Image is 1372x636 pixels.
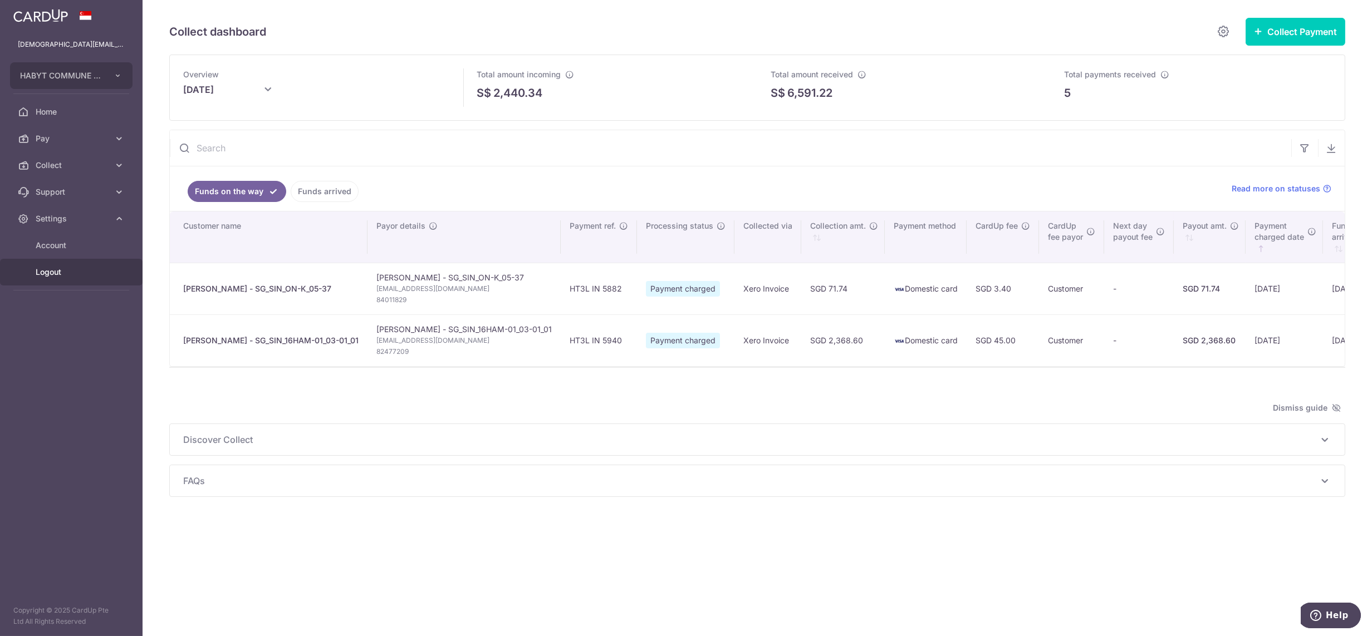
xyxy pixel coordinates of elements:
th: Processing status [637,211,734,263]
p: 5 [1065,85,1071,101]
div: SGD 71.74 [1183,283,1237,294]
span: Collection amt. [810,220,866,231]
span: Account [36,240,109,251]
a: Funds arrived [291,181,359,202]
td: SGD 45.00 [967,314,1039,366]
span: [EMAIL_ADDRESS][DOMAIN_NAME] [376,335,552,346]
th: Collected via [734,211,801,263]
div: [PERSON_NAME] - SG_SIN_16HAM-01_03-01_01 [183,335,359,346]
span: Dismiss guide [1273,401,1341,415]
span: HABYT COMMUNE SINGAPORE 1 PTE LTD [20,70,102,81]
span: Read more on statuses [1232,183,1320,194]
td: [PERSON_NAME] - SG_SIN_ON-K_05-37 [367,263,561,314]
span: Overview [183,70,219,79]
p: [DEMOGRAPHIC_DATA][EMAIL_ADDRESS][DOMAIN_NAME] [18,39,125,50]
th: Customer name [170,211,367,263]
span: S$ [771,85,785,101]
th: CardUpfee payor [1039,211,1104,263]
a: Funds on the way [188,181,286,202]
span: Payment ref. [570,220,616,231]
td: Domestic card [885,314,967,366]
span: Total amount incoming [477,70,561,79]
span: Payor details [376,220,425,231]
span: Payment charged [646,333,720,348]
span: Payment charged [646,281,720,297]
th: Paymentcharged date : activate to sort column ascending [1246,211,1323,263]
span: FAQs [183,474,1318,487]
img: visa-sm-192604c4577d2d35970c8ed26b86981c2741ebd56154ab54ad91a526f0f24972.png [894,284,905,295]
th: Payment ref. [561,211,637,263]
th: CardUp fee [967,211,1039,263]
span: Help [25,8,48,18]
span: S$ [477,85,492,101]
button: Collect Payment [1246,18,1345,46]
th: Payout amt. : activate to sort column ascending [1174,211,1246,263]
span: CardUp fee [976,220,1018,231]
td: [PERSON_NAME] - SG_SIN_16HAM-01_03-01_01 [367,314,561,366]
td: Domestic card [885,263,967,314]
div: SGD 2,368.60 [1183,335,1237,346]
h5: Collect dashboard [169,23,266,41]
td: SGD 71.74 [801,263,885,314]
p: 6,591.22 [787,85,832,101]
td: - [1104,263,1174,314]
span: Total payments received [1065,70,1157,79]
td: Customer [1039,263,1104,314]
div: [PERSON_NAME] - SG_SIN_ON-K_05-37 [183,283,359,294]
input: Search [170,130,1291,166]
span: Settings [36,213,109,224]
span: Discover Collect [183,433,1318,446]
img: visa-sm-192604c4577d2d35970c8ed26b86981c2741ebd56154ab54ad91a526f0f24972.png [894,336,905,347]
button: HABYT COMMUNE SINGAPORE 1 PTE LTD [10,62,133,89]
span: Logout [36,267,109,278]
span: [EMAIL_ADDRESS][DOMAIN_NAME] [376,283,552,294]
span: 82477209 [376,346,552,357]
p: 2,440.34 [494,85,543,101]
td: HT3L IN 5940 [561,314,637,366]
td: HT3L IN 5882 [561,263,637,314]
span: Home [36,106,109,117]
img: CardUp [13,9,68,22]
span: Pay [36,133,109,144]
th: Collection amt. : activate to sort column ascending [801,211,885,263]
td: SGD 3.40 [967,263,1039,314]
a: Read more on statuses [1232,183,1331,194]
span: 84011829 [376,294,552,305]
span: Total amount received [771,70,853,79]
p: FAQs [183,474,1331,487]
span: Payment charged date [1255,220,1304,243]
span: Processing status [646,220,713,231]
span: Support [36,186,109,198]
td: - [1104,314,1174,366]
span: Next day payout fee [1113,220,1153,243]
td: SGD 2,368.60 [801,314,885,366]
th: Payment method [885,211,967,263]
td: Xero Invoice [734,314,801,366]
span: Collect [36,160,109,171]
iframe: Opens a widget where you can find more information [1301,603,1361,630]
span: Payout amt. [1183,220,1227,231]
th: Payor details [367,211,561,263]
th: Next daypayout fee [1104,211,1174,263]
span: CardUp fee payor [1048,220,1083,243]
td: Customer [1039,314,1104,366]
p: Discover Collect [183,433,1331,446]
td: [DATE] [1246,314,1323,366]
td: [DATE] [1246,263,1323,314]
td: Xero Invoice [734,263,801,314]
